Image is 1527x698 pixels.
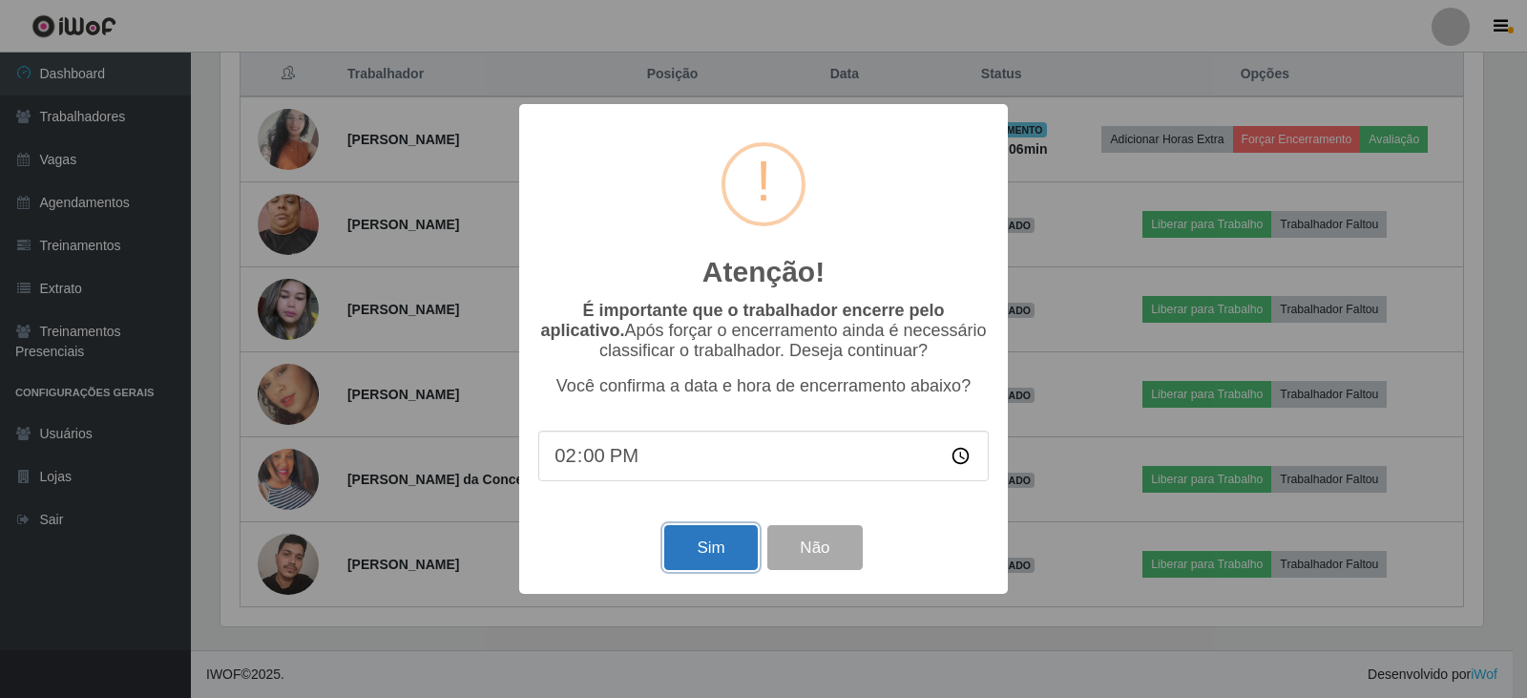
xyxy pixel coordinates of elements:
[664,525,757,570] button: Sim
[538,301,989,361] p: Após forçar o encerramento ainda é necessário classificar o trabalhador. Deseja continuar?
[702,255,825,289] h2: Atenção!
[540,301,944,340] b: É importante que o trabalhador encerre pelo aplicativo.
[538,376,989,396] p: Você confirma a data e hora de encerramento abaixo?
[767,525,862,570] button: Não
